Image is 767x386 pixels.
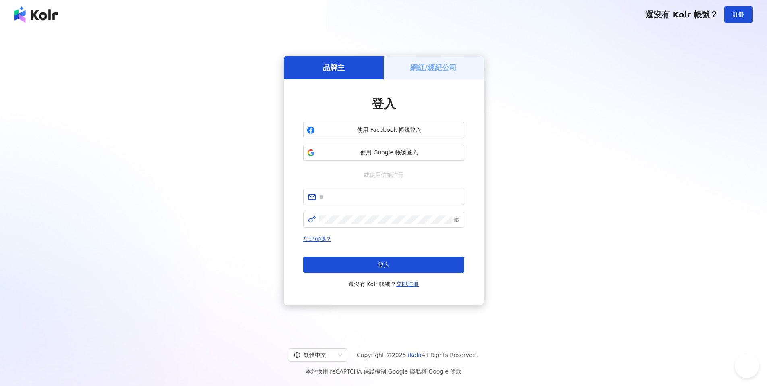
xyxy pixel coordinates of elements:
[303,122,464,138] button: 使用 Facebook 帳號登入
[306,367,461,376] span: 本站採用 reCAPTCHA 保護機制
[454,217,459,222] span: eye-invisible
[378,261,389,268] span: 登入
[294,349,335,361] div: 繁體中文
[386,368,388,375] span: |
[645,10,718,19] span: 還沒有 Kolr 帳號？
[318,149,461,157] span: 使用 Google 帳號登入
[357,350,478,360] span: Copyright © 2025 All Rights Reserved.
[388,368,427,375] a: Google 隱私權
[408,352,422,358] a: iKala
[735,354,759,378] iframe: Help Scout Beacon - Open
[358,170,409,179] span: 或使用信箱註冊
[303,145,464,161] button: 使用 Google 帳號登入
[724,6,753,23] button: 註冊
[733,11,744,18] span: 註冊
[372,97,396,111] span: 登入
[428,368,461,375] a: Google 條款
[410,62,457,73] h5: 網紅/經紀公司
[303,236,331,242] a: 忘記密碼？
[318,126,461,134] span: 使用 Facebook 帳號登入
[348,279,419,289] span: 還沒有 Kolr 帳號？
[427,368,429,375] span: |
[303,257,464,273] button: 登入
[396,281,419,287] a: 立即註冊
[14,6,58,23] img: logo
[323,62,345,73] h5: 品牌主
